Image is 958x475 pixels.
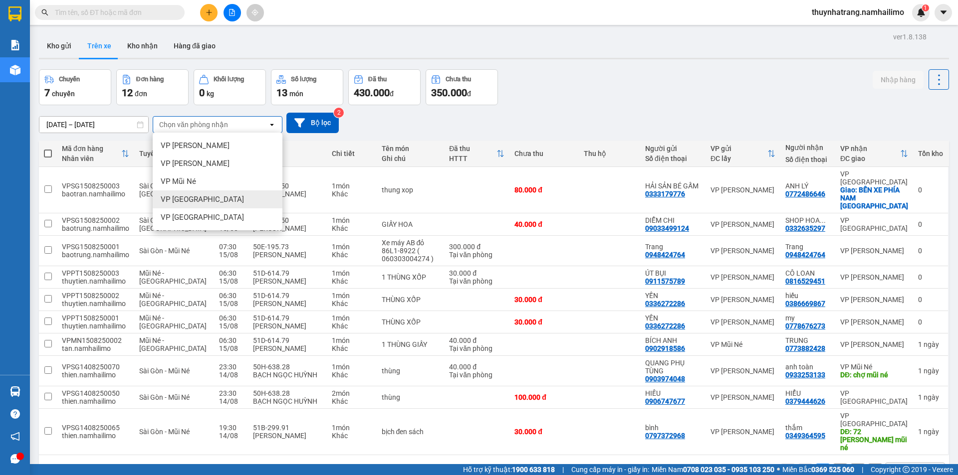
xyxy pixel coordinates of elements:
div: Xe máy AB đỏ 86L1-8922 ( 060303004274 ) [382,239,440,263]
div: VP [GEOGRAPHIC_DATA] [840,170,908,186]
span: search [41,9,48,16]
div: VPMN1508250002 [62,336,129,344]
span: file-add [229,9,236,16]
div: Trang [785,243,830,251]
div: VP [PERSON_NAME] [711,220,775,228]
button: Đã thu430.000đ [348,69,421,105]
span: plus [206,9,213,16]
div: thuytien.namhailimo [62,322,129,330]
div: Tại văn phòng [449,344,504,352]
div: Tên món [382,145,440,153]
div: 50E-195.73 [253,243,322,251]
div: 0773882428 [785,344,825,352]
button: Chưa thu350.000đ [426,69,498,105]
div: Mã đơn hàng [62,145,121,153]
div: 30.000 đ [514,428,574,436]
div: thắm [785,424,830,432]
img: icon-new-feature [917,8,926,17]
span: VP [PERSON_NAME] [161,158,230,168]
div: 40.000 đ [514,220,574,228]
img: solution-icon [10,40,20,50]
div: Khác [332,371,372,379]
sup: 1 [922,4,929,11]
span: món [289,90,303,98]
span: 13 [276,87,287,99]
span: Sài Gòn - Mũi Né - [GEOGRAPHIC_DATA] [139,216,207,232]
div: ÚT BỤI [645,269,701,277]
div: 07:30 [219,243,243,251]
div: thuytien.namhailimo [62,300,129,308]
div: 06:30 [219,269,243,277]
span: VP [GEOGRAPHIC_DATA] [161,194,244,204]
span: | [562,464,564,475]
div: YẾN [645,292,701,300]
div: 1 món [332,243,372,251]
div: 0772486646 [785,190,825,198]
strong: 1900 633 818 [512,466,555,474]
div: baotrung.namhailimo [62,251,129,259]
div: Ghi chú [382,155,440,162]
div: VPSG1508250002 [62,216,129,224]
div: 0948424764 [645,251,685,259]
span: ⚪️ [777,468,780,472]
span: Miền Nam [652,464,774,475]
button: Đơn hàng12đơn [116,69,189,105]
span: notification [10,432,20,441]
div: 1 [918,428,943,436]
div: 1 món [332,269,372,277]
div: VPSG1408250050 [62,389,129,397]
div: thien.namhailimo [62,397,129,405]
div: 0902918586 [645,344,685,352]
div: Khác [332,432,372,440]
div: Khác [332,397,372,405]
div: [PERSON_NAME] [253,344,322,352]
span: message [10,454,20,464]
div: SHOP HOA THU TRANG [785,216,830,224]
div: 0332635297 [785,224,825,232]
div: 80.000 đ [514,186,574,194]
div: 06:30 [219,314,243,322]
div: 06:30 [219,292,243,300]
div: VP [PERSON_NAME] [711,273,775,281]
button: Nhập hàng [873,71,924,89]
img: warehouse-icon [10,65,20,75]
div: THÙNG XỐP [382,318,440,326]
div: VP [GEOGRAPHIC_DATA] [840,412,908,428]
button: Trên xe [79,34,119,58]
button: Bộ lọc [286,113,339,133]
div: 23:30 [219,363,243,371]
button: Số lượng13món [271,69,343,105]
span: 430.000 [354,87,390,99]
span: Sài Gòn - Mũi Né [139,393,190,401]
div: 1 món [332,336,372,344]
div: DĐ: 72 huỳnh thúc kháng mũi né [840,428,908,452]
div: bình [645,424,701,432]
div: Khác [332,300,372,308]
div: Nhân viên [62,155,121,162]
div: 0903974048 [645,375,685,383]
div: VP [PERSON_NAME] [840,318,908,326]
div: BÍCH ANH [645,336,701,344]
div: YẾN [645,314,701,322]
span: VP [PERSON_NAME] [161,141,230,151]
div: anh toàn [785,363,830,371]
div: baotrung.namhailimo [62,224,129,232]
div: Số lượng [291,76,316,83]
strong: 0708 023 035 - 0935 103 250 [683,466,774,474]
div: VP [PERSON_NAME] [711,393,775,401]
div: Khác [332,224,372,232]
div: ĐC giao [840,155,900,162]
button: Khối lượng0kg [194,69,266,105]
div: VP [PERSON_NAME] [840,247,908,255]
div: 1 [918,340,943,348]
div: 1 THÙNG GIẤY [382,340,440,348]
svg: open [268,121,276,129]
div: 15/08 [219,300,243,308]
button: Chuyến7chuyến [39,69,111,105]
span: 1 [924,4,927,11]
input: Tìm tên, số ĐT hoặc mã đơn [55,7,173,18]
span: aim [251,9,258,16]
span: ... [820,216,826,224]
div: VP [PERSON_NAME] [711,247,775,255]
div: 0797372968 [645,432,685,440]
